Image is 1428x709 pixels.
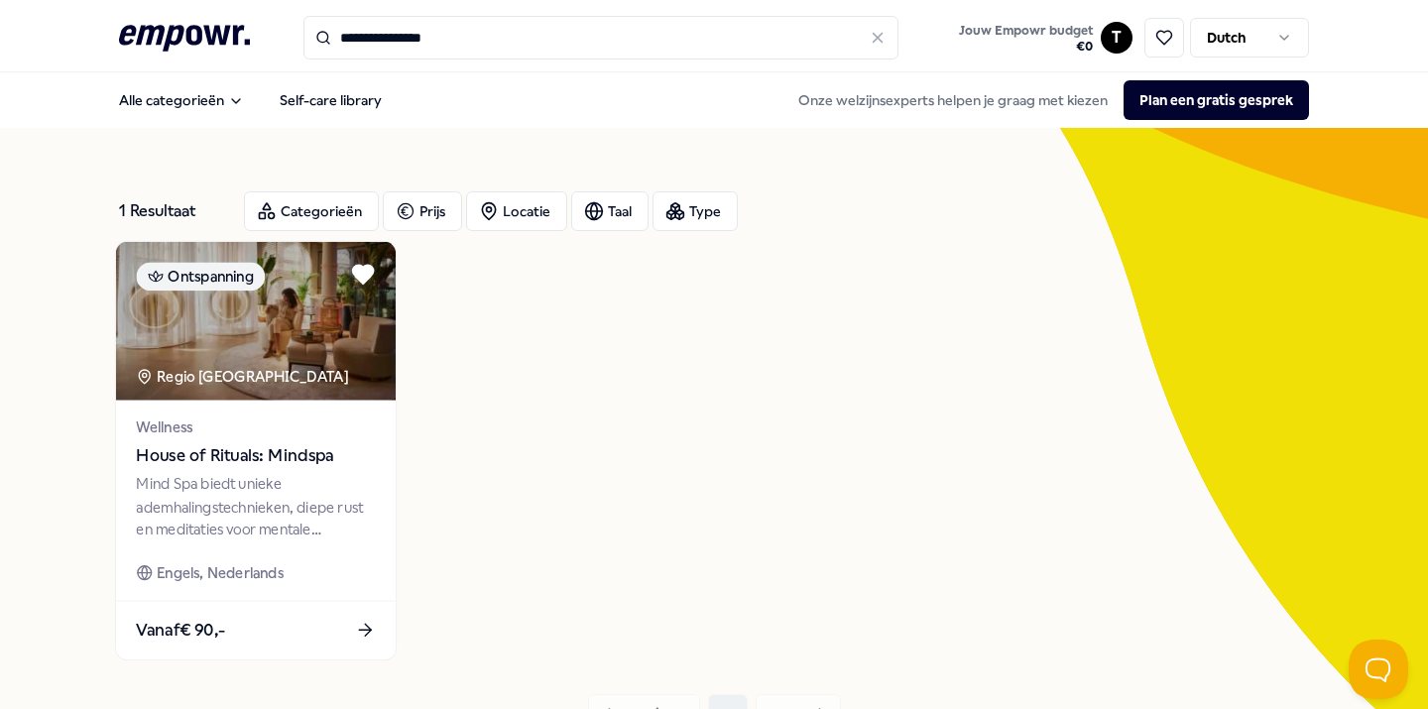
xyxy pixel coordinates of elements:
a: Jouw Empowr budget€0 [951,17,1101,59]
button: Taal [571,191,649,231]
input: Search for products, categories or subcategories [303,16,898,59]
iframe: Help Scout Beacon - Open [1349,640,1408,699]
div: Regio [GEOGRAPHIC_DATA] [136,365,351,388]
a: Self-care library [264,80,398,120]
button: Plan een gratis gesprek [1124,80,1309,120]
div: Mind Spa biedt unieke ademhalingstechnieken, diepe rust en meditaties voor mentale stressverlicht... [136,473,375,541]
a: package imageOntspanningRegio [GEOGRAPHIC_DATA] WellnessHouse of Rituals: MindspaMind Spa biedt u... [115,241,397,661]
span: Wellness [136,416,375,439]
span: € 0 [959,39,1093,55]
button: Categorieën [244,191,379,231]
span: Engels, Nederlands [157,561,284,584]
button: Alle categorieën [103,80,260,120]
nav: Main [103,80,398,120]
button: Type [653,191,738,231]
button: Locatie [466,191,567,231]
div: 1 Resultaat [119,191,228,231]
span: Vanaf € 90,- [136,618,225,644]
div: Onze welzijnsexperts helpen je graag met kiezen [782,80,1309,120]
button: Prijs [383,191,462,231]
span: Jouw Empowr budget [959,23,1093,39]
span: House of Rituals: Mindspa [136,443,375,469]
button: Jouw Empowr budget€0 [955,19,1097,59]
button: T [1101,22,1132,54]
img: package image [116,242,396,401]
div: Ontspanning [136,262,265,291]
